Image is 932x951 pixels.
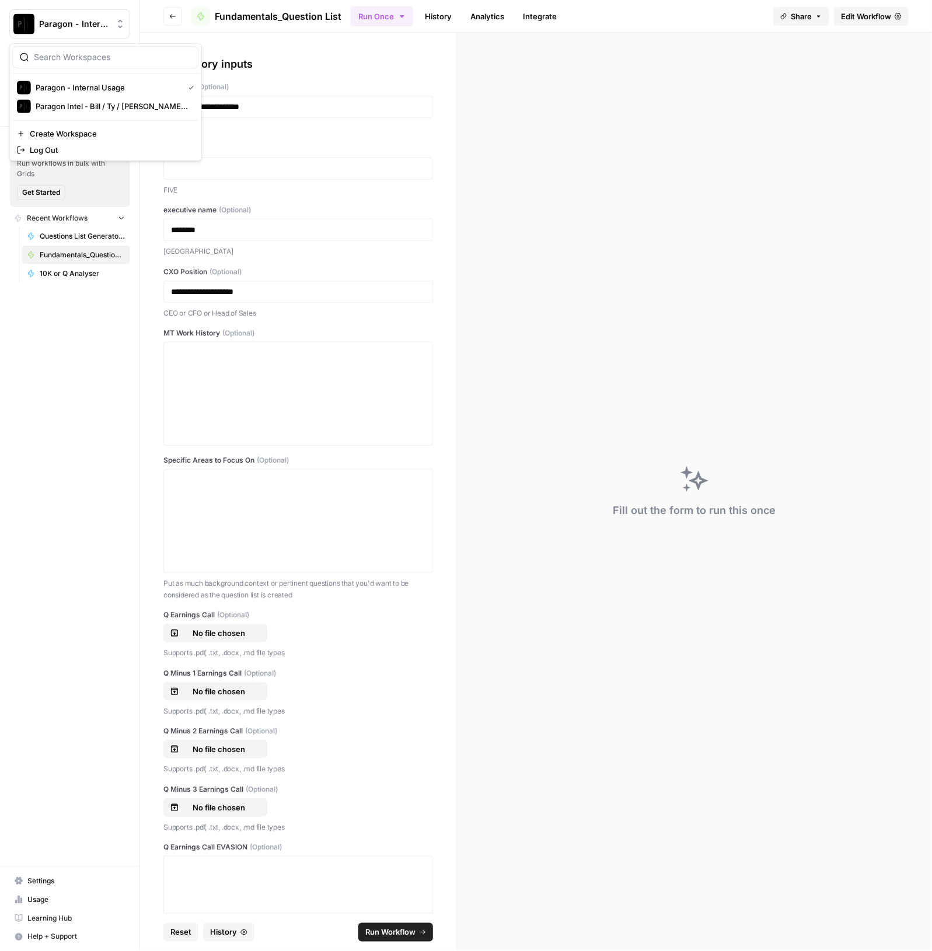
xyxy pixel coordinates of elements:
[210,926,237,938] span: History
[17,185,65,200] button: Get Started
[30,128,190,139] span: Create Workspace
[163,821,433,833] p: Supports .pdf, .txt, .docx, .md file types
[9,43,202,161] div: Workspace: Paragon - Internal Usage
[365,926,416,938] span: Run Workflow
[27,876,125,886] span: Settings
[163,647,433,659] p: Supports .pdf, .txt, .docx, .md file types
[40,250,125,260] span: Fundamentals_Question List
[34,51,191,63] input: Search Workspaces
[22,246,130,264] a: Fundamentals_Question List
[203,923,254,942] button: History
[773,7,829,26] button: Share
[219,205,251,215] span: (Optional)
[245,726,277,736] span: (Optional)
[516,7,564,26] a: Integrate
[163,205,433,215] label: executive name
[418,7,459,26] a: History
[163,668,433,679] label: Q Minus 1 Earnings Call
[22,264,130,283] a: 10K or Q Analyser
[834,7,909,26] a: Edit Workflow
[246,784,278,795] span: (Optional)
[163,246,433,257] p: [GEOGRAPHIC_DATA]
[163,842,433,852] label: Q Earnings Call EVASION
[9,872,130,890] a: Settings
[22,227,130,246] a: Questions List Generator 2.0
[351,6,413,26] button: Run Once
[9,890,130,909] a: Usage
[257,455,289,466] span: (Optional)
[17,99,31,113] img: Paragon Intel - Bill / Ty / Colby R&D Logo
[197,82,229,92] span: (Optional)
[39,18,110,30] span: Paragon - Internal Usage
[27,913,125,924] span: Learning Hub
[215,9,341,23] span: Fundamentals_Question List
[181,686,256,697] p: No file chosen
[163,740,267,758] button: No file chosen
[217,610,249,620] span: (Optional)
[30,144,190,156] span: Log Out
[163,328,433,338] label: MT Work History
[163,923,198,942] button: Reset
[181,802,256,813] p: No file chosen
[17,158,123,179] span: Run workflows in bulk with Grids
[36,100,190,112] span: Paragon Intel - Bill / Ty / [PERSON_NAME] R&D
[163,798,267,817] button: No file chosen
[250,842,282,852] span: (Optional)
[358,923,433,942] button: Run Workflow
[191,7,341,26] a: Fundamentals_Question List
[17,81,31,95] img: Paragon - Internal Usage Logo
[36,82,179,93] span: Paragon - Internal Usage
[841,11,891,22] span: Edit Workflow
[163,705,433,717] p: Supports .pdf, .txt, .docx, .md file types
[222,328,254,338] span: (Optional)
[12,125,199,142] a: Create Workspace
[27,213,88,223] span: Recent Workflows
[163,763,433,775] p: Supports .pdf, .txt, .docx, .md file types
[163,578,433,600] p: Put as much background context or pertinent questions that you'd want to be considered as the que...
[791,11,812,22] span: Share
[463,7,511,26] a: Analytics
[9,909,130,928] a: Learning Hub
[170,926,191,938] span: Reset
[163,267,433,277] label: CXO Position
[22,187,60,198] span: Get Started
[181,627,256,639] p: No file chosen
[12,142,199,158] a: Log Out
[163,682,267,701] button: No file chosen
[9,209,130,227] button: Recent Workflows
[181,743,256,755] p: No file chosen
[163,455,433,466] label: Specific Areas to Focus On
[40,268,125,279] span: 10K or Q Analyser
[9,9,130,39] button: Workspace: Paragon - Internal Usage
[27,932,125,942] span: Help + Support
[40,231,125,242] span: Questions List Generator 2.0
[27,894,125,905] span: Usage
[244,668,276,679] span: (Optional)
[163,184,433,196] p: FIVE
[163,56,433,72] div: Mandatory inputs
[163,610,433,620] label: Q Earnings Call
[163,784,433,795] label: Q Minus 3 Earnings Call
[13,13,34,34] img: Paragon - Internal Usage Logo
[163,123,433,134] p: Five Below
[613,502,776,519] div: Fill out the form to run this once
[163,624,267,642] button: No file chosen
[210,267,242,277] span: (Optional)
[163,307,433,319] p: CEO or CFO or Head of Sales
[9,928,130,946] button: Help + Support
[163,144,433,154] label: symbol
[163,726,433,736] label: Q Minus 2 Earnings Call
[163,82,433,92] label: company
